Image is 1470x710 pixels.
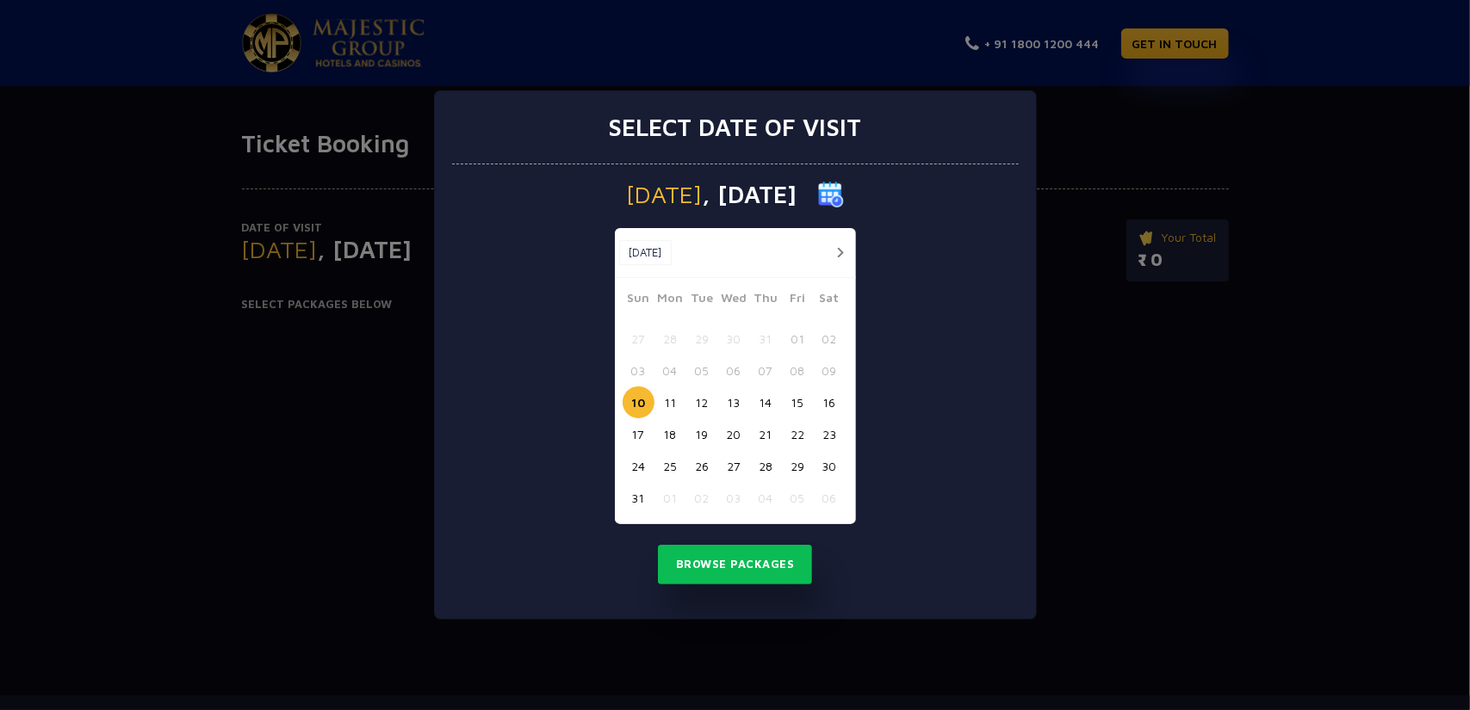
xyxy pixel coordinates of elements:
[654,386,686,418] button: 11
[750,482,782,514] button: 04
[814,450,846,482] button: 30
[782,355,814,386] button: 08
[623,323,654,355] button: 27
[623,450,654,482] button: 24
[814,355,846,386] button: 09
[623,418,654,450] button: 17
[782,386,814,418] button: 15
[718,418,750,450] button: 20
[718,482,750,514] button: 03
[750,450,782,482] button: 28
[750,288,782,312] span: Thu
[782,450,814,482] button: 29
[782,418,814,450] button: 22
[654,418,686,450] button: 18
[686,450,718,482] button: 26
[654,323,686,355] button: 28
[619,240,672,266] button: [DATE]
[686,288,718,312] span: Tue
[623,355,654,386] button: 03
[703,182,797,207] span: , [DATE]
[654,288,686,312] span: Mon
[623,288,654,312] span: Sun
[718,323,750,355] button: 30
[718,288,750,312] span: Wed
[782,323,814,355] button: 01
[814,288,846,312] span: Sat
[750,323,782,355] button: 31
[658,545,813,584] button: Browse Packages
[686,482,718,514] button: 02
[609,113,862,142] h3: Select date of visit
[750,355,782,386] button: 07
[718,386,750,418] button: 13
[814,418,846,450] button: 23
[654,450,686,482] button: 25
[814,482,846,514] button: 06
[654,355,686,386] button: 04
[623,482,654,514] button: 31
[627,182,703,207] span: [DATE]
[782,288,814,312] span: Fri
[750,386,782,418] button: 14
[623,386,654,418] button: 10
[686,386,718,418] button: 12
[654,482,686,514] button: 01
[818,182,844,207] img: calender icon
[718,355,750,386] button: 06
[814,323,846,355] button: 02
[686,355,718,386] button: 05
[686,418,718,450] button: 19
[718,450,750,482] button: 27
[750,418,782,450] button: 21
[814,386,846,418] button: 16
[686,323,718,355] button: 29
[782,482,814,514] button: 05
